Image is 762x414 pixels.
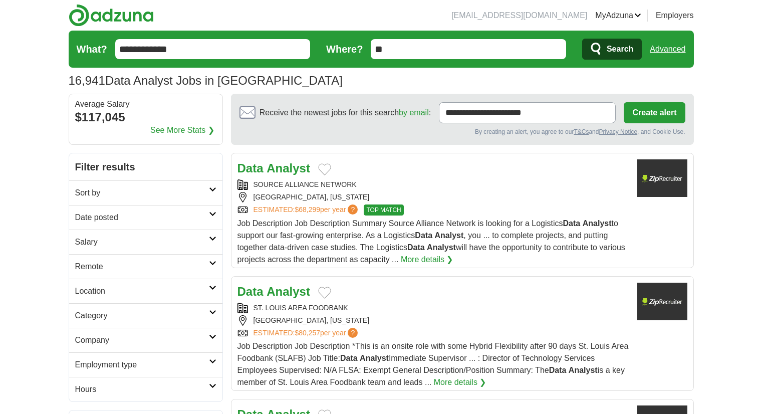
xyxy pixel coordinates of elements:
a: Category [69,303,222,328]
span: ? [348,328,358,338]
button: Add to favorite jobs [318,287,331,299]
strong: Data [563,219,581,228]
strong: Data [237,285,264,298]
a: Date posted [69,205,222,230]
h1: Data Analyst Jobs in [GEOGRAPHIC_DATA] [69,74,343,87]
h2: Sort by [75,187,209,199]
a: Advanced [650,39,685,59]
div: $117,045 [75,108,216,126]
strong: Analyst [434,231,463,240]
h2: Salary [75,236,209,248]
img: Company logo [637,283,687,320]
span: Job Description Job Description Summary Source Alliance Network is looking for a Logistics to sup... [237,219,625,264]
span: $80,257 [295,329,320,337]
strong: Analyst [267,285,310,298]
h2: Company [75,334,209,346]
h2: Location [75,285,209,297]
a: ESTIMATED:$68,299per year? [253,204,360,216]
button: Add to favorite jobs [318,163,331,175]
h2: Employment type [75,359,209,371]
span: Receive the newest jobs for this search : [260,107,431,119]
a: MyAdzuna [595,10,641,22]
a: See More Stats ❯ [150,124,214,136]
a: More details ❯ [434,376,486,388]
strong: Analyst [583,219,612,228]
li: [EMAIL_ADDRESS][DOMAIN_NAME] [451,10,587,22]
div: ST. LOUIS AREA FOODBANK [237,303,629,313]
span: Search [607,39,633,59]
a: T&Cs [574,128,589,135]
a: Hours [69,377,222,401]
span: TOP MATCH [364,204,403,216]
span: ? [348,204,358,215]
div: [GEOGRAPHIC_DATA], [US_STATE] [237,315,629,326]
div: Average Salary [75,100,216,108]
button: Create alert [624,102,685,123]
a: Employers [656,10,694,22]
label: Where? [326,42,363,57]
h2: Remote [75,261,209,273]
a: Privacy Notice [599,128,637,135]
a: ESTIMATED:$80,257per year? [253,328,360,338]
h2: Category [75,310,209,322]
h2: Hours [75,383,209,395]
a: Sort by [69,180,222,205]
span: 16,941 [69,72,105,90]
img: Adzuna logo [69,4,154,27]
strong: Data [237,161,264,175]
div: By creating an alert, you agree to our and , and Cookie Use. [239,127,685,136]
span: Job Description Job Description *This is an onsite role with some Hybrid Flexibility after 90 day... [237,342,629,386]
strong: Data [407,243,425,252]
a: by email [399,108,429,117]
a: Data Analyst [237,161,310,175]
strong: Data [415,231,432,240]
button: Search [582,39,642,60]
h2: Date posted [75,212,209,224]
strong: Data [549,366,567,374]
h2: Filter results [69,153,222,180]
a: Employment type [69,352,222,377]
strong: Analyst [267,161,310,175]
strong: Analyst [360,354,389,362]
a: More details ❯ [401,254,453,266]
strong: Data [340,354,358,362]
label: What? [77,42,107,57]
a: Company [69,328,222,352]
img: Company logo [637,159,687,197]
a: Remote [69,254,222,279]
a: Data Analyst [237,285,310,298]
div: [GEOGRAPHIC_DATA], [US_STATE] [237,192,629,202]
a: Location [69,279,222,303]
a: Salary [69,230,222,254]
strong: Analyst [427,243,456,252]
span: $68,299 [295,205,320,214]
strong: Analyst [569,366,598,374]
div: SOURCE ALLIANCE NETWORK [237,179,629,190]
